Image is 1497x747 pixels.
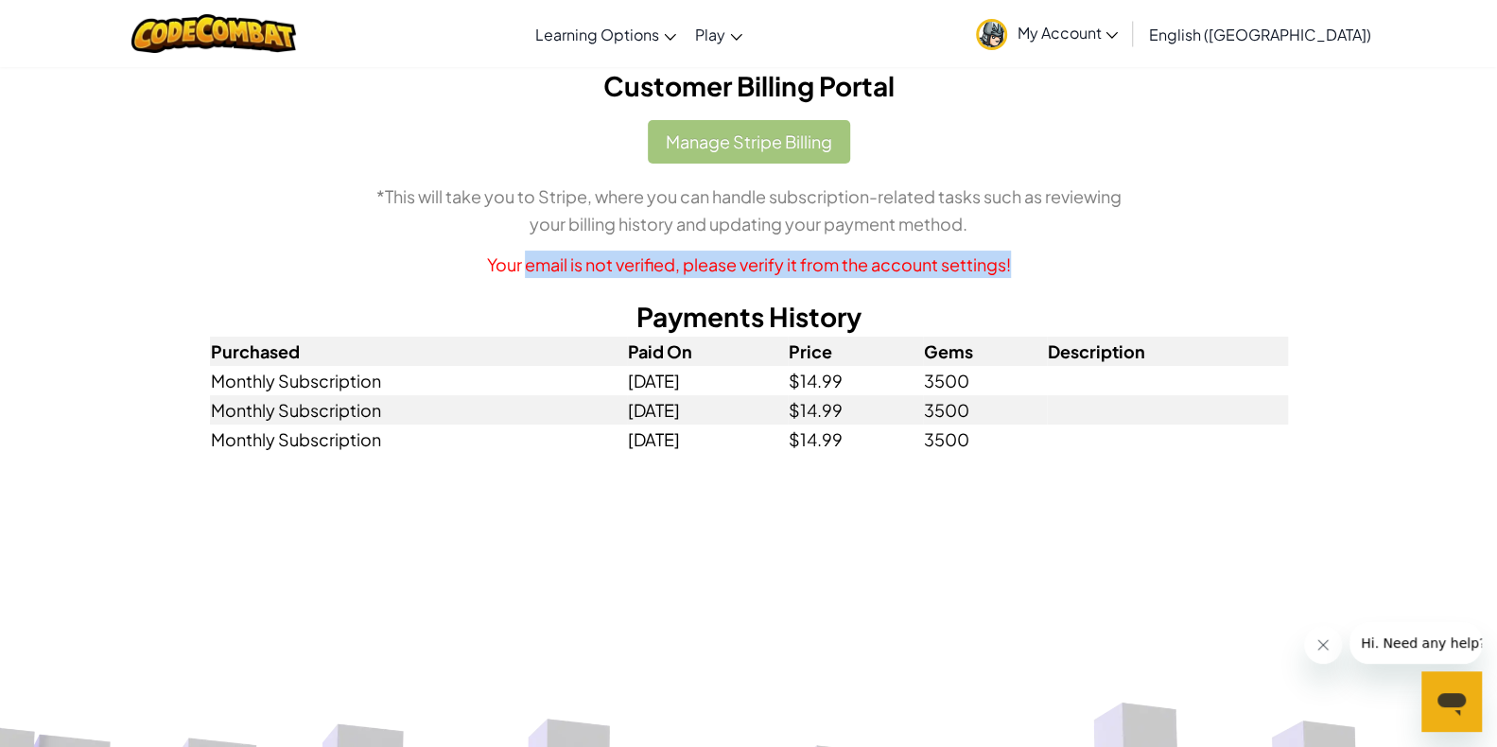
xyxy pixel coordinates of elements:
td: $14.99 [788,395,923,425]
td: $14.99 [788,425,923,454]
td: Monthly Subscription [210,425,627,454]
td: Monthly Subscription [210,395,627,425]
td: [DATE] [627,366,788,395]
img: CodeCombat logo [131,14,297,53]
span: English ([GEOGRAPHIC_DATA]) [1148,25,1370,44]
td: 3500 [923,395,1047,425]
th: Description [1047,337,1288,366]
span: Learning Options [535,25,659,44]
iframe: Message from company [1349,622,1482,664]
td: 3500 [923,366,1047,395]
td: $14.99 [788,366,923,395]
td: [DATE] [627,425,788,454]
td: Monthly Subscription [210,366,627,395]
a: Play [686,9,752,60]
img: avatar [976,19,1007,50]
a: My Account [966,4,1127,63]
h2: Customer Billing Portal [210,66,1288,106]
span: My Account [1017,23,1118,43]
p: *This will take you to Stripe, where you can handle subscription-related tasks such as reviewing ... [210,182,1288,237]
td: 3500 [923,425,1047,454]
iframe: Close message [1304,626,1342,664]
th: Price [788,337,923,366]
span: Hi. Need any help? [11,13,136,28]
th: Paid On [627,337,788,366]
a: English ([GEOGRAPHIC_DATA]) [1139,9,1380,60]
iframe: Button to launch messaging window [1421,671,1482,732]
a: Learning Options [526,9,686,60]
th: Purchased [210,337,627,366]
td: [DATE] [627,395,788,425]
th: Gems [923,337,1047,366]
h2: Payments History [210,297,1288,337]
p: Your email is not verified, please verify it from the account settings! [210,251,1288,278]
span: Play [695,25,725,44]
